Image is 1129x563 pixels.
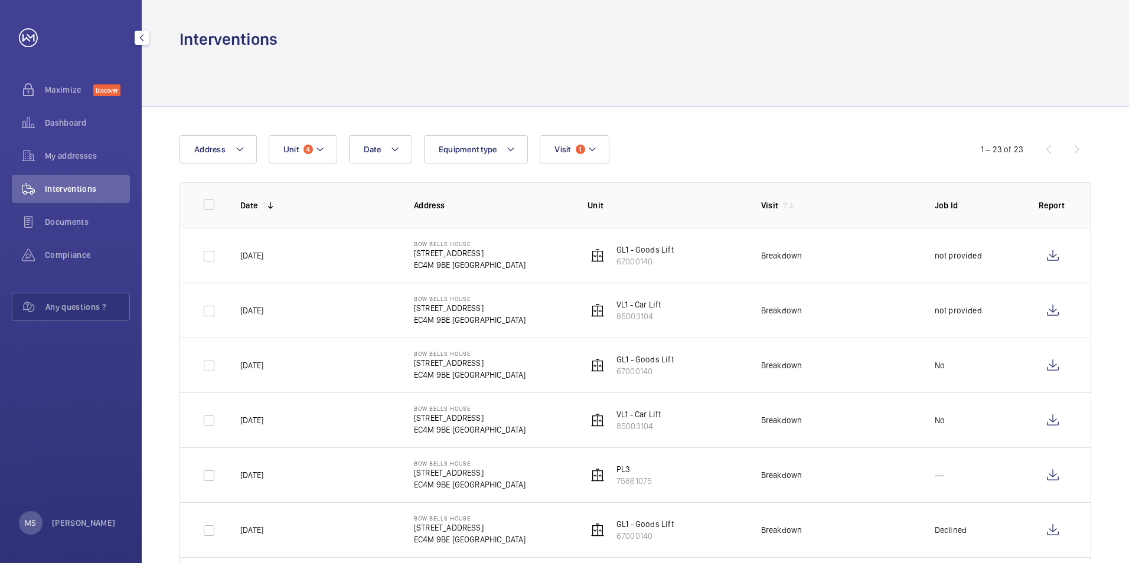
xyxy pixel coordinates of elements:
p: Bow Bells House [414,240,526,247]
img: elevator.svg [590,248,605,263]
p: [DATE] [240,414,263,426]
span: 4 [304,145,313,154]
button: Equipment type [424,135,528,163]
p: GL1 - Goods Lift [616,518,674,530]
span: Discover [93,84,120,96]
p: [DATE] [240,305,263,316]
p: Bow Bells House [414,460,526,467]
span: Visit [554,145,570,154]
p: EC4M 9BE [GEOGRAPHIC_DATA] [414,479,526,490]
p: 67000140 [616,256,674,267]
div: 1 – 23 of 23 [981,143,1023,155]
span: Compliance [45,249,130,261]
span: Any questions ? [45,301,129,313]
p: [PERSON_NAME] [52,517,116,529]
p: [STREET_ADDRESS] [414,467,526,479]
p: [DATE] [240,469,263,481]
img: elevator.svg [590,468,605,482]
p: [STREET_ADDRESS] [414,302,526,314]
p: EC4M 9BE [GEOGRAPHIC_DATA] [414,424,526,436]
p: [STREET_ADDRESS] [414,412,526,424]
p: VL1 - Car Lift [616,299,661,310]
p: [STREET_ADDRESS] [414,247,526,259]
span: Dashboard [45,117,130,129]
img: elevator.svg [590,303,605,317]
p: Report [1039,199,1067,211]
span: 1 [576,145,585,154]
p: 85003104 [616,420,661,432]
p: [DATE] [240,524,263,536]
div: Breakdown [761,414,802,426]
p: not provided [935,305,982,316]
img: elevator.svg [590,523,605,537]
p: EC4M 9BE [GEOGRAPHIC_DATA] [414,369,526,381]
button: Address [180,135,257,163]
p: 75861075 [616,475,652,487]
span: Maximize [45,84,93,96]
p: Bow Bells House [414,295,526,302]
div: Breakdown [761,250,802,261]
span: Interventions [45,183,130,195]
p: GL1 - Goods Lift [616,353,674,365]
button: Unit4 [269,135,337,163]
h1: Interventions [180,28,278,50]
div: Breakdown [761,305,802,316]
p: not provided [935,250,982,261]
p: Bow Bells House [414,350,526,357]
button: Visit1 [540,135,609,163]
p: [DATE] [240,250,263,261]
p: [DATE] [240,359,263,371]
p: GL1 - Goods Lift [616,244,674,256]
p: EC4M 9BE [GEOGRAPHIC_DATA] [414,314,526,326]
p: MS [25,517,36,529]
span: My addresses [45,150,130,162]
p: 67000140 [616,365,674,377]
p: No [935,414,945,426]
p: Address [414,199,569,211]
p: PL3 [616,463,652,475]
span: Documents [45,216,130,228]
img: elevator.svg [590,358,605,372]
p: [STREET_ADDRESS] [414,357,526,369]
p: 67000140 [616,530,674,542]
div: Breakdown [761,524,802,536]
p: EC4M 9BE [GEOGRAPHIC_DATA] [414,259,526,271]
span: Unit [283,145,299,154]
p: Declined [935,524,967,536]
span: Address [194,145,226,154]
p: Unit [588,199,742,211]
div: Breakdown [761,359,802,371]
p: VL1 - Car Lift [616,408,661,420]
p: Job Id [935,199,1020,211]
p: --- [935,469,944,481]
p: EC4M 9BE [GEOGRAPHIC_DATA] [414,533,526,545]
span: Date [364,145,381,154]
p: No [935,359,945,371]
p: Visit [761,199,779,211]
p: Date [240,199,257,211]
img: elevator.svg [590,413,605,427]
p: [STREET_ADDRESS] [414,522,526,533]
button: Date [349,135,412,163]
p: 85003104 [616,310,661,322]
p: Bow Bells House [414,515,526,522]
p: Bow Bells House [414,405,526,412]
div: Breakdown [761,469,802,481]
span: Equipment type [439,145,497,154]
